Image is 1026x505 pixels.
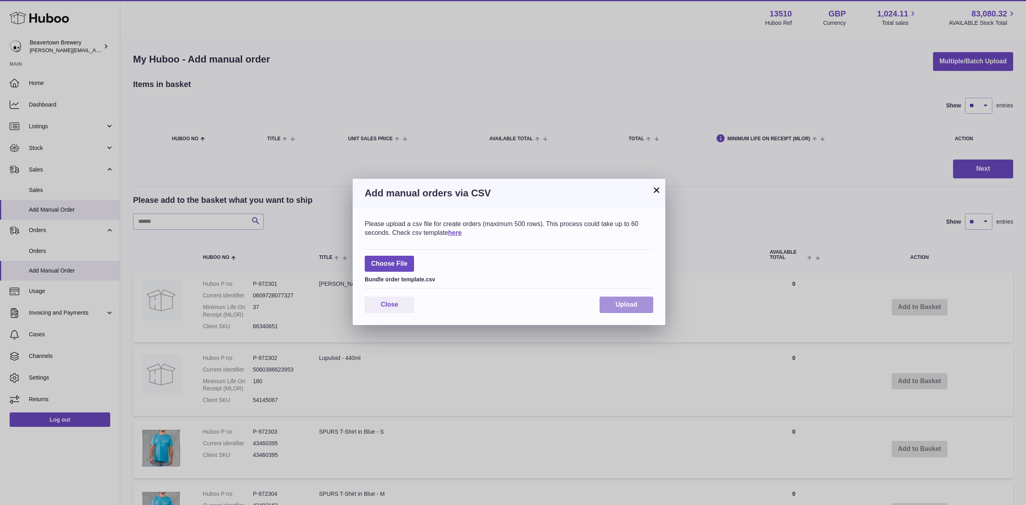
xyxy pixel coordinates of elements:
[365,187,653,200] h3: Add manual orders via CSV
[365,274,653,283] div: Bundle order template.csv
[652,185,661,195] button: ×
[365,256,414,272] span: Choose File
[365,297,414,313] button: Close
[381,301,398,308] span: Close
[365,220,653,237] div: Please upload a csv file for create orders (maximum 500 rows). This process could take up to 60 s...
[616,301,637,308] span: Upload
[600,297,653,313] button: Upload
[448,229,462,236] a: here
